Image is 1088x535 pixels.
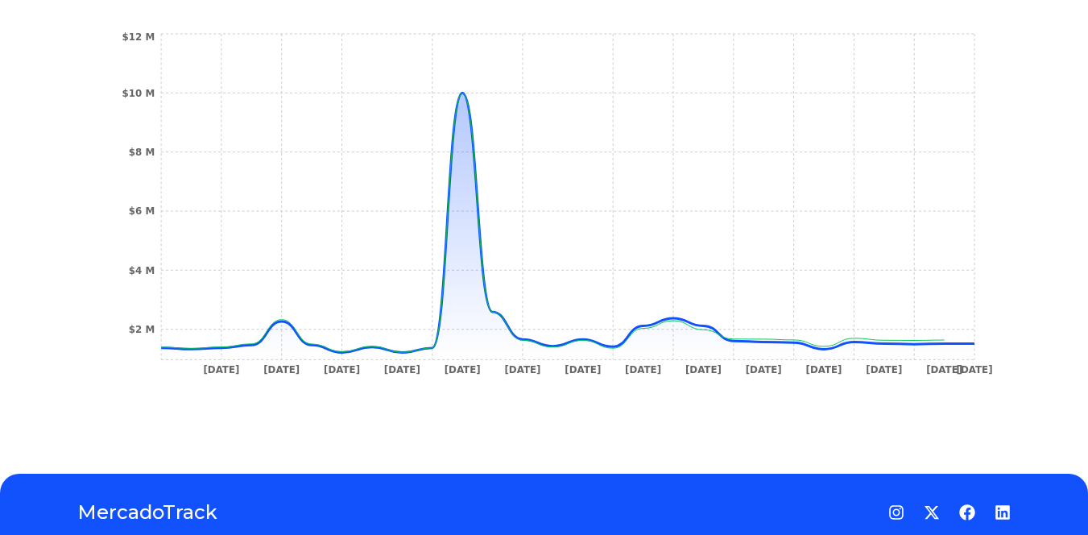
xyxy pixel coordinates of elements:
tspan: [DATE] [926,364,962,375]
tspan: $12 M [122,31,155,43]
tspan: [DATE] [504,364,540,375]
tspan: $4 M [129,265,155,276]
tspan: [DATE] [203,364,239,375]
tspan: $8 M [129,147,155,158]
tspan: [DATE] [866,364,902,375]
tspan: [DATE] [957,364,993,375]
tspan: [DATE] [806,364,842,375]
a: MercadoTrack [77,500,217,525]
a: LinkedIn [995,504,1011,520]
tspan: $10 M [122,88,155,99]
tspan: [DATE] [746,364,782,375]
a: Twitter [924,504,940,520]
tspan: [DATE] [625,364,661,375]
tspan: $6 M [129,205,155,217]
tspan: [DATE] [565,364,601,375]
a: Facebook [959,504,975,520]
tspan: [DATE] [685,364,722,375]
tspan: $2 M [129,324,155,335]
a: Instagram [888,504,904,520]
tspan: [DATE] [445,364,481,375]
tspan: [DATE] [384,364,420,375]
tspan: [DATE] [324,364,360,375]
tspan: [DATE] [263,364,300,375]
